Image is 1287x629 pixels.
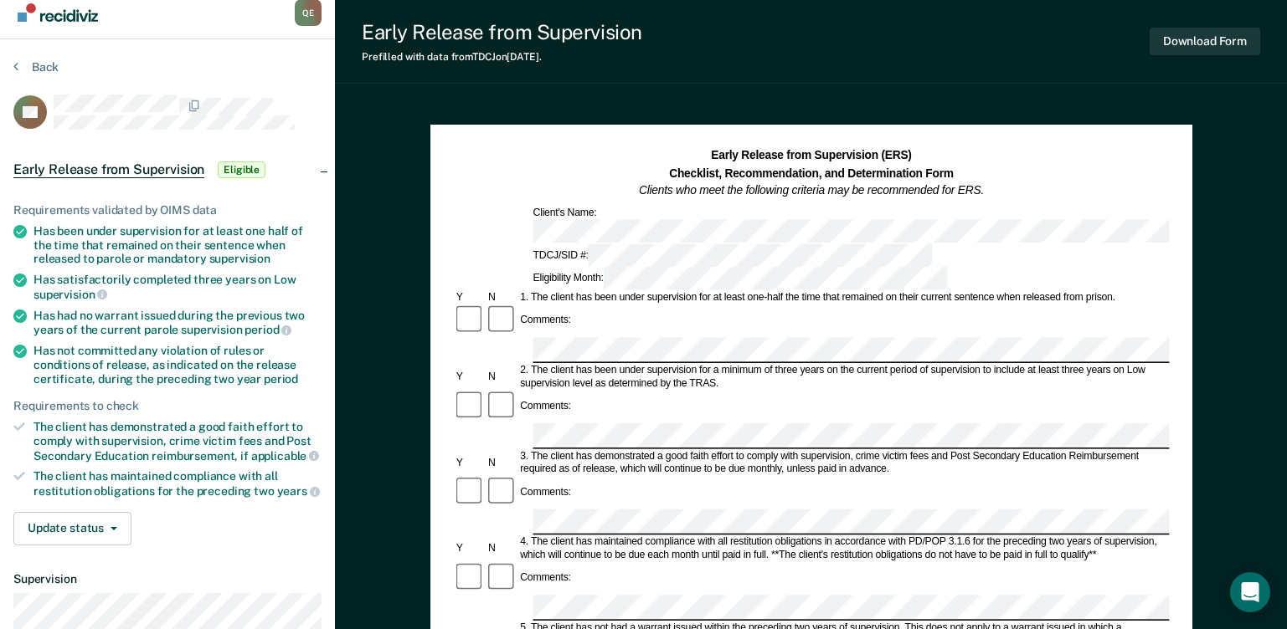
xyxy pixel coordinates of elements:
div: Y [453,542,485,555]
div: Has not committed any violation of rules or conditions of release, as indicated on the release ce... [33,344,322,386]
div: Comments: [517,486,574,499]
dt: Supervision [13,572,322,586]
div: Has been under supervision for at least one half of the time that remained on their sentence when... [33,224,322,266]
strong: Early Release from Supervision (ERS) [711,149,911,161]
div: N [486,542,517,555]
button: Download Form [1150,28,1260,55]
div: N [486,292,517,304]
div: Comments: [517,401,574,413]
button: Update status [13,512,131,545]
div: 3. The client has demonstrated a good faith effort to comply with supervision, crime victim fees ... [517,450,1169,476]
div: Comments: [517,314,574,327]
div: Open Intercom Messenger [1230,572,1270,612]
div: N [486,457,517,469]
div: Eligibility Month: [530,267,950,290]
div: 2. The client has been under supervision for a minimum of three years on the current period of su... [517,365,1169,391]
span: Eligible [218,161,265,178]
div: TDCJ/SID #: [530,243,934,267]
span: period [245,323,291,336]
div: Has satisfactorily completed three years on Low [33,273,322,301]
div: Prefilled with data from TDCJ on [DATE] . [362,51,642,63]
span: period [264,372,298,386]
span: supervision [33,288,107,301]
div: N [486,371,517,384]
div: 1. The client has been under supervision for at least one-half the time that remained on their cu... [517,292,1169,304]
button: Back [13,59,59,74]
div: Y [453,457,485,469]
div: Y [453,292,485,304]
strong: Checklist, Recommendation, and Determination Form [669,166,954,179]
span: applicable [251,449,319,463]
span: years [277,484,320,498]
em: Clients who meet the following criteria may be recommended for ERS. [639,184,984,197]
div: Has had no warrant issued during the previous two years of the current parole supervision [33,309,322,337]
span: supervision [209,252,270,265]
div: The client has demonstrated a good faith effort to comply with supervision, crime victim fees and... [33,420,322,463]
div: Comments: [517,571,574,584]
div: Requirements to check [13,399,322,413]
div: Y [453,371,485,384]
span: Early Release from Supervision [13,161,204,178]
img: Recidiviz [18,3,98,22]
div: Early Release from Supervision [362,20,642,44]
div: Requirements validated by OIMS data [13,203,322,217]
div: The client has maintained compliance with all restitution obligations for the preceding two [33,469,322,498]
div: 4. The client has maintained compliance with all restitution obligations in accordance with PD/PO... [517,536,1169,562]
